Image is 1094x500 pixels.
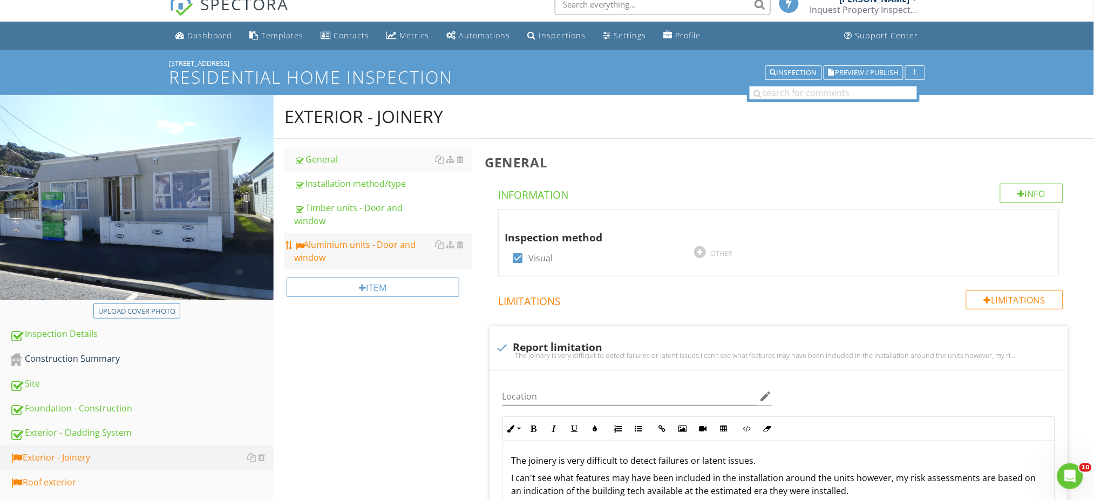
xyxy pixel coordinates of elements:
[512,471,1046,497] p: I can't see what features may have been included in the installation around the units however, my...
[757,418,778,439] button: Clear Formatting
[1079,463,1092,472] span: 10
[824,67,903,77] a: Preview / Publish
[714,418,734,439] button: Insert Table
[608,418,629,439] button: Ordered List
[565,418,585,439] button: Underline (Ctrl+U)
[672,418,693,439] button: Insert Image (Ctrl+P)
[835,69,899,76] span: Preview / Publish
[512,454,1046,467] p: The joinery is very difficult to detect failures or latent issues.
[770,69,817,77] div: Inspection
[693,418,714,439] button: Insert Video
[765,67,822,77] a: Inspection
[1057,463,1083,489] iframe: Intercom live chat
[652,418,672,439] button: Insert Link (Ctrl+K)
[524,418,544,439] button: Bold (Ctrl+B)
[585,418,606,439] button: Colors
[503,418,524,439] button: Inline Style
[750,86,917,99] input: search for comments
[544,418,565,439] button: Italic (Ctrl+I)
[765,65,822,80] button: Inspection
[824,65,903,80] button: Preview / Publish
[629,418,649,439] button: Unordered List
[737,418,757,439] button: Code View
